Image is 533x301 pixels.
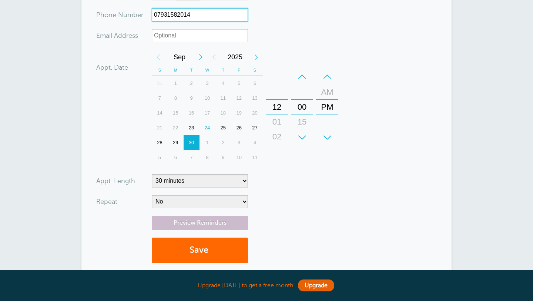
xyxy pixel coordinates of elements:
[168,135,184,150] div: Monday, September 29
[184,106,200,120] div: 16
[200,150,215,165] div: 8
[231,106,247,120] div: 19
[200,64,215,76] th: W
[96,64,128,71] label: Appt. Date
[200,120,215,135] div: Today, Wednesday, September 24
[96,32,109,39] span: Ema
[184,76,200,91] div: Tuesday, September 2
[247,91,263,106] div: 13
[293,129,311,144] div: 30
[184,135,200,150] div: 30
[168,91,184,106] div: 8
[215,91,231,106] div: Thursday, September 11
[215,135,231,150] div: 2
[168,120,184,135] div: 22
[184,64,200,76] th: T
[200,150,215,165] div: Wednesday, October 8
[247,135,263,150] div: Saturday, October 4
[152,120,168,135] div: 21
[215,120,231,135] div: Thursday, September 25
[168,64,184,76] th: M
[108,11,127,18] span: ne Nu
[184,150,200,165] div: Tuesday, October 7
[200,106,215,120] div: Wednesday, September 17
[231,76,247,91] div: 5
[168,150,184,165] div: 6
[152,120,168,135] div: Sunday, September 21
[215,120,231,135] div: 25
[152,50,165,64] div: Previous Month
[268,100,286,115] div: 12
[247,76,263,91] div: 6
[247,64,263,76] th: S
[96,11,108,18] span: Pho
[231,64,247,76] th: F
[231,91,247,106] div: 12
[200,76,215,91] div: 3
[184,120,200,135] div: 23
[184,91,200,106] div: Tuesday, September 9
[268,115,286,129] div: 01
[152,150,168,165] div: Sunday, October 5
[184,135,200,150] div: Tuesday, September 30
[152,91,168,106] div: 7
[318,85,336,100] div: AM
[184,120,200,135] div: Tuesday, September 23
[231,135,247,150] div: Friday, October 3
[215,106,231,120] div: Thursday, September 18
[200,120,215,135] div: 24
[165,50,194,64] span: September
[96,29,152,42] div: ress
[291,69,313,145] div: Minutes
[184,91,200,106] div: 9
[318,100,336,115] div: PM
[152,216,248,230] a: Preview Reminders
[266,69,288,145] div: Hours
[207,50,221,64] div: Previous Year
[247,106,263,120] div: 20
[152,135,168,150] div: Sunday, September 28
[184,106,200,120] div: Tuesday, September 16
[215,76,231,91] div: Thursday, September 4
[215,150,231,165] div: 9
[215,91,231,106] div: 11
[247,120,263,135] div: Saturday, September 27
[215,150,231,165] div: Thursday, October 9
[215,135,231,150] div: Thursday, October 2
[247,120,263,135] div: 27
[152,135,168,150] div: 28
[215,76,231,91] div: 4
[298,279,334,291] a: Upgrade
[81,278,452,294] div: Upgrade [DATE] to get a free month!
[168,150,184,165] div: Monday, October 6
[231,150,247,165] div: Friday, October 10
[231,76,247,91] div: Friday, September 5
[247,150,263,165] div: 11
[152,106,168,120] div: 14
[184,150,200,165] div: 7
[247,106,263,120] div: Saturday, September 20
[96,178,135,184] label: Appt. Length
[200,76,215,91] div: Wednesday, September 3
[109,32,126,39] span: il Add
[200,91,215,106] div: 10
[231,120,247,135] div: 26
[247,150,263,165] div: Saturday, October 11
[152,29,248,42] input: Optional
[152,238,248,263] button: Save
[152,64,168,76] th: S
[247,91,263,106] div: Saturday, September 13
[152,91,168,106] div: Sunday, September 7
[152,106,168,120] div: Sunday, September 14
[231,106,247,120] div: Friday, September 19
[293,115,311,129] div: 15
[152,76,168,91] div: 31
[215,64,231,76] th: T
[194,50,207,64] div: Next Month
[200,135,215,150] div: 1
[247,135,263,150] div: 4
[184,76,200,91] div: 2
[200,106,215,120] div: 17
[168,76,184,91] div: Monday, September 1
[168,91,184,106] div: Monday, September 8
